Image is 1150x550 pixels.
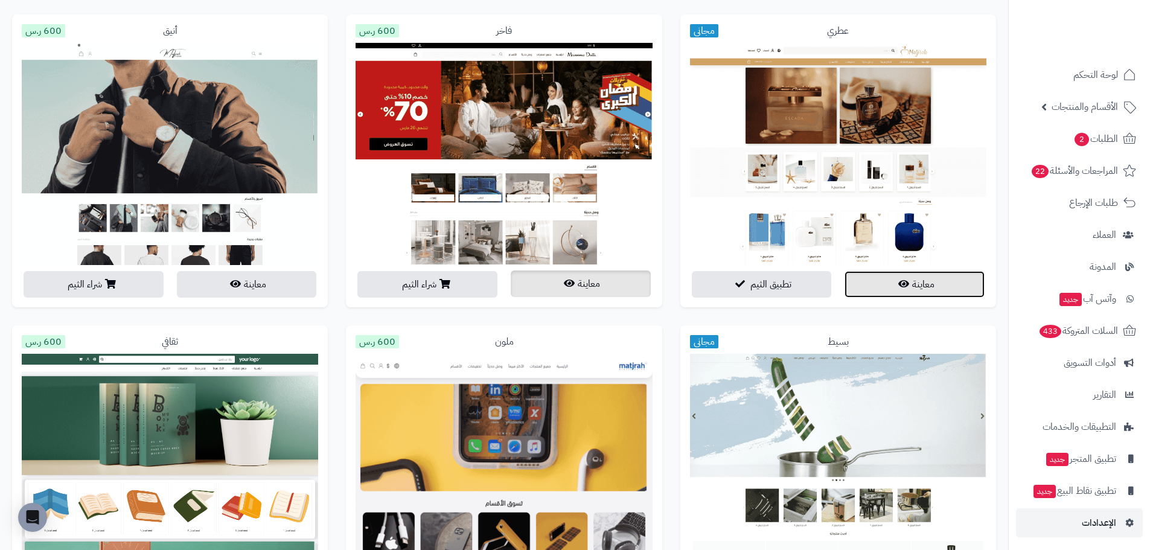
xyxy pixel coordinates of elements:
button: شراء الثيم [357,271,497,298]
div: ملون [356,335,652,349]
span: الأقسام والمنتجات [1052,98,1118,115]
div: فاخر [356,24,652,38]
div: عطري [690,24,986,38]
a: طلبات الإرجاع [1016,188,1143,217]
button: شراء الثيم [24,271,164,298]
span: الطلبات [1073,130,1118,147]
span: وآتس آب [1058,290,1116,307]
span: 600 ر.س [22,335,65,348]
img: logo-2.png [1068,34,1139,59]
span: التطبيقات والخدمات [1043,418,1116,435]
span: السلات المتروكة [1038,322,1118,339]
span: الإعدادات [1082,514,1116,531]
span: 22 [1032,165,1049,178]
a: لوحة التحكم [1016,60,1143,89]
span: جديد [1033,485,1056,498]
span: تطبيق المتجر [1045,450,1116,467]
div: بسيط [690,335,986,349]
a: التقارير [1016,380,1143,409]
button: تطبيق الثيم [692,271,832,298]
button: معاينة [177,271,317,298]
span: 433 [1040,325,1061,338]
a: الإعدادات [1016,508,1143,537]
a: العملاء [1016,220,1143,249]
span: تطبيق نقاط البيع [1032,482,1116,499]
span: المدونة [1090,258,1116,275]
a: أدوات التسويق [1016,348,1143,377]
a: التطبيقات والخدمات [1016,412,1143,441]
span: أدوات التسويق [1064,354,1116,371]
button: معاينة [511,270,651,297]
span: 600 ر.س [356,24,399,37]
span: جديد [1059,293,1082,306]
span: 2 [1075,133,1089,146]
a: وآتس آبجديد [1016,284,1143,313]
button: معاينة [845,271,985,298]
a: السلات المتروكة433 [1016,316,1143,345]
div: ثقافي [22,335,318,349]
div: أنيق [22,24,318,38]
span: جديد [1046,453,1069,466]
span: 600 ر.س [22,24,65,37]
span: 600 ر.س [356,335,399,348]
a: المراجعات والأسئلة22 [1016,156,1143,185]
span: المراجعات والأسئلة [1030,162,1118,179]
span: تطبيق الثيم [750,277,791,292]
a: الطلبات2 [1016,124,1143,153]
span: مجاني [690,24,718,37]
span: لوحة التحكم [1073,66,1118,83]
a: المدونة [1016,252,1143,281]
span: طلبات الإرجاع [1069,194,1118,211]
span: العملاء [1093,226,1116,243]
div: Open Intercom Messenger [18,503,47,532]
span: التقارير [1093,386,1116,403]
a: تطبيق نقاط البيعجديد [1016,476,1143,505]
a: تطبيق المتجرجديد [1016,444,1143,473]
span: مجاني [690,335,718,348]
